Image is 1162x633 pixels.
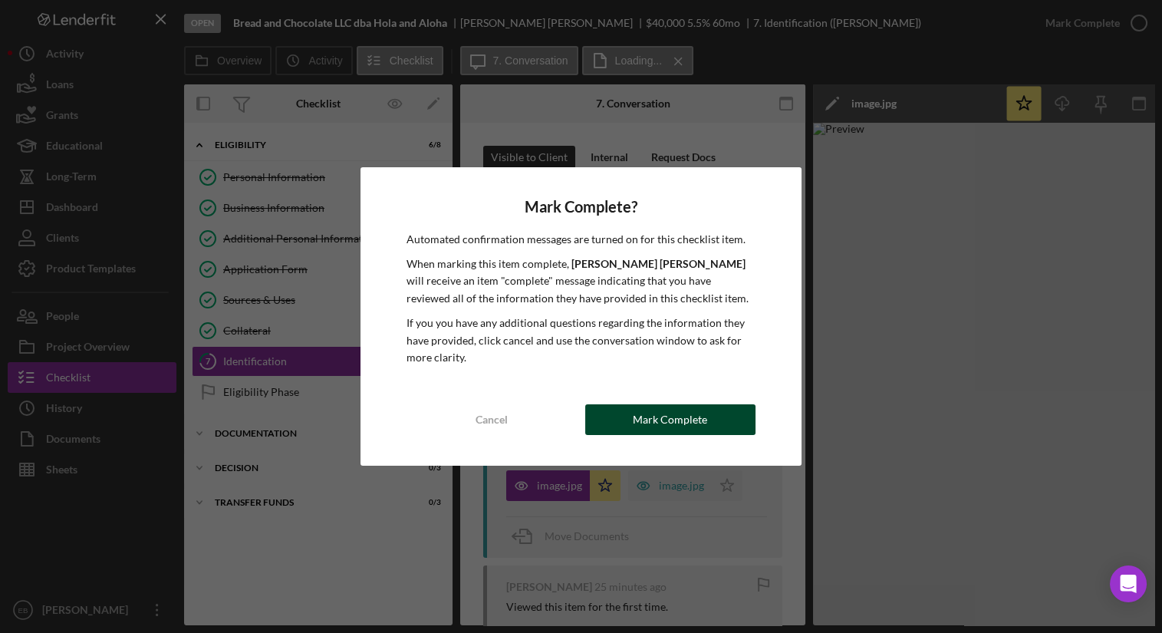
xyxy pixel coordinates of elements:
[407,231,755,248] p: Automated confirmation messages are turned on for this checklist item.
[407,256,755,307] p: When marking this item complete, will receive an item "complete" message indicating that you have...
[585,404,755,435] button: Mark Complete
[633,404,707,435] div: Mark Complete
[407,404,577,435] button: Cancel
[476,404,508,435] div: Cancel
[1110,565,1147,602] div: Open Intercom Messenger
[407,315,755,366] p: If you you have any additional questions regarding the information they have provided, click canc...
[571,257,746,270] b: [PERSON_NAME] [PERSON_NAME]
[407,198,755,216] h4: Mark Complete?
